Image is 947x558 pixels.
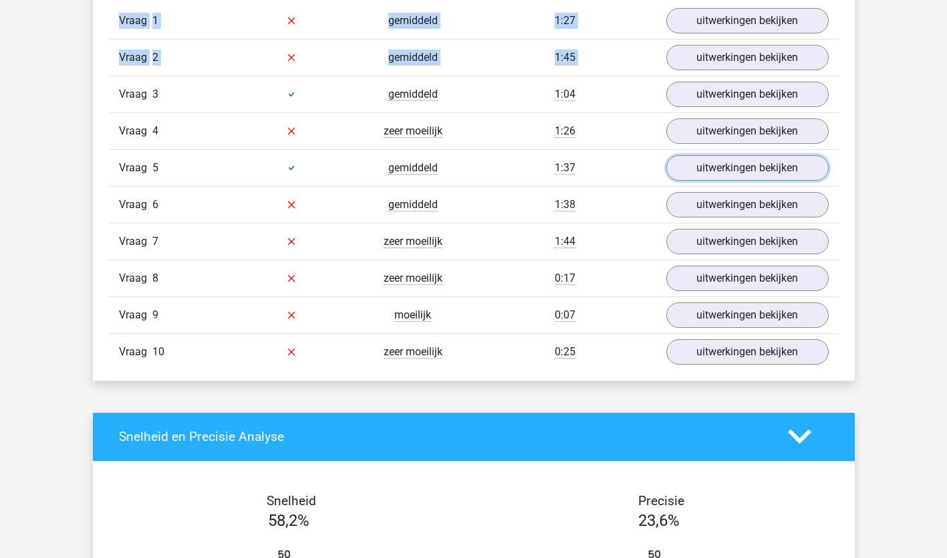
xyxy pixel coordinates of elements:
span: 1:45 [555,51,575,64]
span: zeer moeilijk [384,272,442,285]
span: 23,6% [638,511,680,530]
span: 0:25 [555,345,575,359]
a: uitwerkingen bekijken [666,155,829,181]
span: 1:44 [555,235,575,248]
span: Vraag [119,160,152,176]
span: zeer moeilijk [384,235,442,248]
span: 1 [152,14,158,27]
span: Vraag [119,197,152,213]
span: gemiddeld [388,161,438,175]
span: 9 [152,308,158,321]
a: uitwerkingen bekijken [666,192,829,217]
h4: Snelheid [119,493,464,508]
a: uitwerkingen bekijken [666,229,829,254]
span: 0:17 [555,272,575,285]
span: gemiddeld [388,14,438,27]
a: uitwerkingen bekijken [666,45,829,70]
a: uitwerkingen bekijken [666,118,829,144]
span: 1:26 [555,124,575,138]
span: 1:38 [555,198,575,211]
span: Vraag [119,123,152,139]
span: 1:04 [555,88,575,101]
span: 3 [152,88,158,100]
span: 6 [152,198,158,211]
span: Vraag [119,307,152,323]
span: moeilijk [394,308,431,322]
span: Vraag [119,344,152,360]
span: 1:37 [555,161,575,175]
a: uitwerkingen bekijken [666,8,829,33]
span: gemiddeld [388,51,438,64]
span: 4 [152,124,158,137]
h4: Snelheid en Precisie Analyse [119,429,768,444]
span: gemiddeld [388,198,438,211]
span: zeer moeilijk [384,345,442,359]
span: 10 [152,345,164,358]
span: Vraag [119,86,152,102]
span: Vraag [119,234,152,250]
span: 58,2% [268,511,309,530]
span: 0:07 [555,308,575,322]
span: 5 [152,161,158,174]
span: Vraag [119,13,152,29]
a: uitwerkingen bekijken [666,302,829,328]
span: Vraag [119,270,152,286]
span: 7 [152,235,158,248]
span: gemiddeld [388,88,438,101]
span: 1:27 [555,14,575,27]
span: 8 [152,272,158,284]
a: uitwerkingen bekijken [666,82,829,107]
h4: Precisie [489,493,834,508]
span: zeer moeilijk [384,124,442,138]
span: Vraag [119,50,152,66]
a: uitwerkingen bekijken [666,339,829,365]
a: uitwerkingen bekijken [666,266,829,291]
span: 2 [152,51,158,64]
